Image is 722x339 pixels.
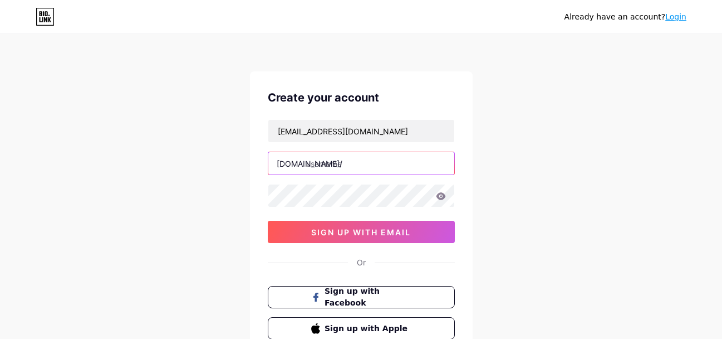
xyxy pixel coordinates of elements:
div: Create your account [268,89,455,106]
input: Email [268,120,454,142]
span: sign up with email [311,227,411,237]
span: Sign up with Apple [325,323,411,335]
button: sign up with email [268,221,455,243]
a: Login [665,12,686,21]
div: Already have an account? [564,11,686,23]
span: Sign up with Facebook [325,285,411,309]
div: Or [357,256,366,268]
div: [DOMAIN_NAME]/ [277,158,342,169]
button: Sign up with Facebook [268,286,455,308]
input: username [268,152,454,175]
